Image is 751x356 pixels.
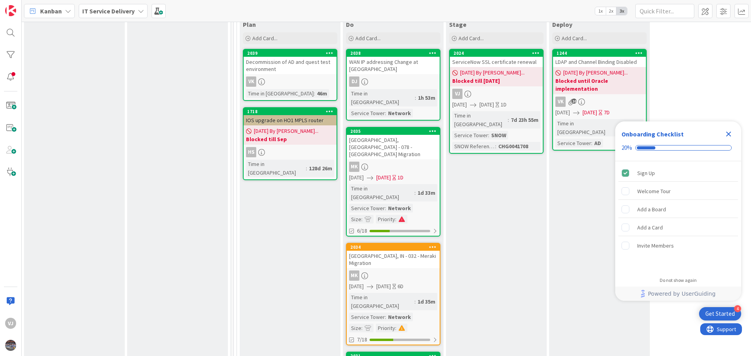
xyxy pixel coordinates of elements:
[347,162,440,172] div: MK
[40,6,62,16] span: Kanban
[243,21,256,28] span: Plan
[552,49,647,151] a: 1244LDAP and Channel Binding Disabled[DATE] By [PERSON_NAME]...Blocked until Oracle implementatio...
[244,108,337,125] div: 1718IOS upgrade on HO1 MPLS router
[618,164,738,182] div: Sign Up is complete.
[349,89,415,106] div: Time in [GEOGRAPHIC_DATA]
[618,183,738,200] div: Welcome Tour is incomplete.
[244,115,337,125] div: IOS upgrade on HO1 MPLS router
[449,21,466,28] span: Stage
[618,201,738,218] div: Add a Board is incomplete.
[349,76,359,87] div: DJ
[705,310,735,318] div: Get Started
[453,50,543,56] div: 2024
[347,251,440,268] div: [GEOGRAPHIC_DATA], IN - 032 - Meraki Migration
[648,289,716,298] span: Powered by UserGuiding
[385,313,386,321] span: :
[349,184,414,201] div: Time in [GEOGRAPHIC_DATA]
[246,76,256,87] div: VK
[622,144,735,151] div: Checklist progress: 20%
[555,119,618,136] div: Time in [GEOGRAPHIC_DATA]
[495,142,496,151] span: :
[416,93,437,102] div: 1h 53m
[479,101,494,109] span: [DATE]
[722,128,735,140] div: Close Checklist
[555,97,566,107] div: VK
[699,307,741,321] div: Open Get Started checklist, remaining modules: 4
[347,270,440,281] div: MK
[385,204,386,212] span: :
[414,188,416,197] span: :
[349,270,359,281] div: MK
[637,241,674,250] div: Invite Members
[591,139,592,147] span: :
[350,129,440,134] div: 2035
[5,340,16,351] img: avatar
[350,50,440,56] div: 2038
[361,215,363,224] span: :
[488,131,489,140] span: :
[349,313,385,321] div: Service Tower
[349,204,385,212] div: Service Tower
[459,35,484,42] span: Add Card...
[395,215,396,224] span: :
[606,7,616,15] span: 2x
[604,108,610,117] div: 7D
[314,89,315,98] span: :
[452,131,488,140] div: Service Tower
[452,101,467,109] span: [DATE]
[395,324,396,332] span: :
[622,144,632,151] div: 20%
[563,69,628,77] span: [DATE] By [PERSON_NAME]...
[553,57,646,67] div: LDAP and Channel Binding Disabled
[450,50,543,67] div: 2024ServiceNow SSL certificate renewal
[553,97,646,107] div: VK
[247,50,337,56] div: 2039
[615,287,741,301] div: Footer
[386,204,413,212] div: Network
[555,108,570,117] span: [DATE]
[557,50,646,56] div: 1244
[449,49,544,154] a: 2024ServiceNow SSL certificate renewal[DATE] By [PERSON_NAME]...Blocked till [DATE]VJ[DATE][DATE]...
[346,127,440,237] a: 2035[GEOGRAPHIC_DATA], [GEOGRAPHIC_DATA] - 078 - [GEOGRAPHIC_DATA] MigrationMK[DATE][DATE]1DTime ...
[376,324,395,332] div: Priority
[347,128,440,135] div: 2035
[452,142,495,151] div: SNOW Reference Number
[5,318,16,329] div: VJ
[244,50,337,57] div: 2039
[361,324,363,332] span: :
[501,101,507,109] div: 1D
[252,35,277,42] span: Add Card...
[254,127,318,135] span: [DATE] By [PERSON_NAME]...
[357,227,367,235] span: 6/18
[592,139,603,147] div: AD
[349,109,385,117] div: Service Tower
[562,35,587,42] span: Add Card...
[583,108,597,117] span: [DATE]
[452,77,540,85] b: Blocked till [DATE]
[307,164,334,173] div: 128d 26m
[508,116,509,124] span: :
[637,186,671,196] div: Welcome Tour
[414,297,416,306] span: :
[247,109,337,114] div: 1718
[615,161,741,272] div: Checklist items
[349,282,364,291] span: [DATE]
[509,116,540,124] div: 7d 23h 55m
[552,21,572,28] span: Deploy
[347,50,440,74] div: 2038WAN IP addressing Change at [GEOGRAPHIC_DATA]
[346,243,440,345] a: 2034[GEOGRAPHIC_DATA], IN - 032 - Meraki MigrationMK[DATE][DATE]6DTime in [GEOGRAPHIC_DATA]:1d 35...
[350,244,440,250] div: 2034
[398,282,403,291] div: 6D
[734,305,741,312] div: 4
[450,50,543,57] div: 2024
[246,160,306,177] div: Time in [GEOGRAPHIC_DATA]
[398,173,403,182] div: 1D
[244,50,337,74] div: 2039Decommission of AD and quest test environment
[386,313,413,321] div: Network
[415,93,416,102] span: :
[376,282,391,291] span: [DATE]
[615,121,741,301] div: Checklist Container
[244,147,337,157] div: HS
[355,35,381,42] span: Add Card...
[572,99,577,104] span: 10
